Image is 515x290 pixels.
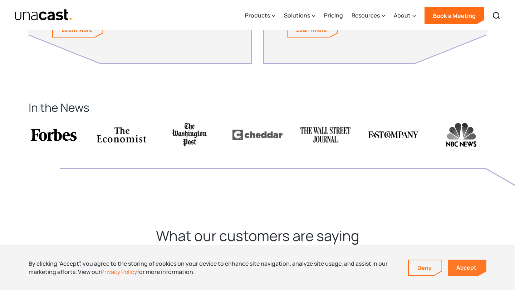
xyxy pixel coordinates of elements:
[352,11,380,20] div: Resources
[29,226,486,245] h2: What our customers are saying
[368,122,418,147] img: FastCompany logo
[409,260,442,275] a: Deny
[324,1,343,30] a: Pricing
[425,7,484,24] a: Book a Meeting
[394,11,411,20] div: About
[14,9,73,21] a: home
[284,1,315,30] div: Solutions
[14,9,73,21] img: Unacast text logo
[29,260,397,276] div: By clicking “Accept”, you agree to the storing of cookies on your device to enhance site navigati...
[101,268,137,276] a: Privacy Policy
[300,122,350,147] img: WSJ logo
[448,260,486,276] a: Accept
[29,100,486,115] h2: In the News
[245,11,270,20] div: Products
[352,1,385,30] div: Resources
[245,1,275,30] div: Products
[436,122,486,147] img: NBC News
[284,11,310,20] div: Solutions
[29,122,79,147] img: Forbes logo
[232,122,283,147] img: Cheddar logo
[165,122,215,147] img: Reuters logo
[394,1,416,30] div: About
[492,11,501,20] img: Search icon
[97,122,147,147] img: The Economist logo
